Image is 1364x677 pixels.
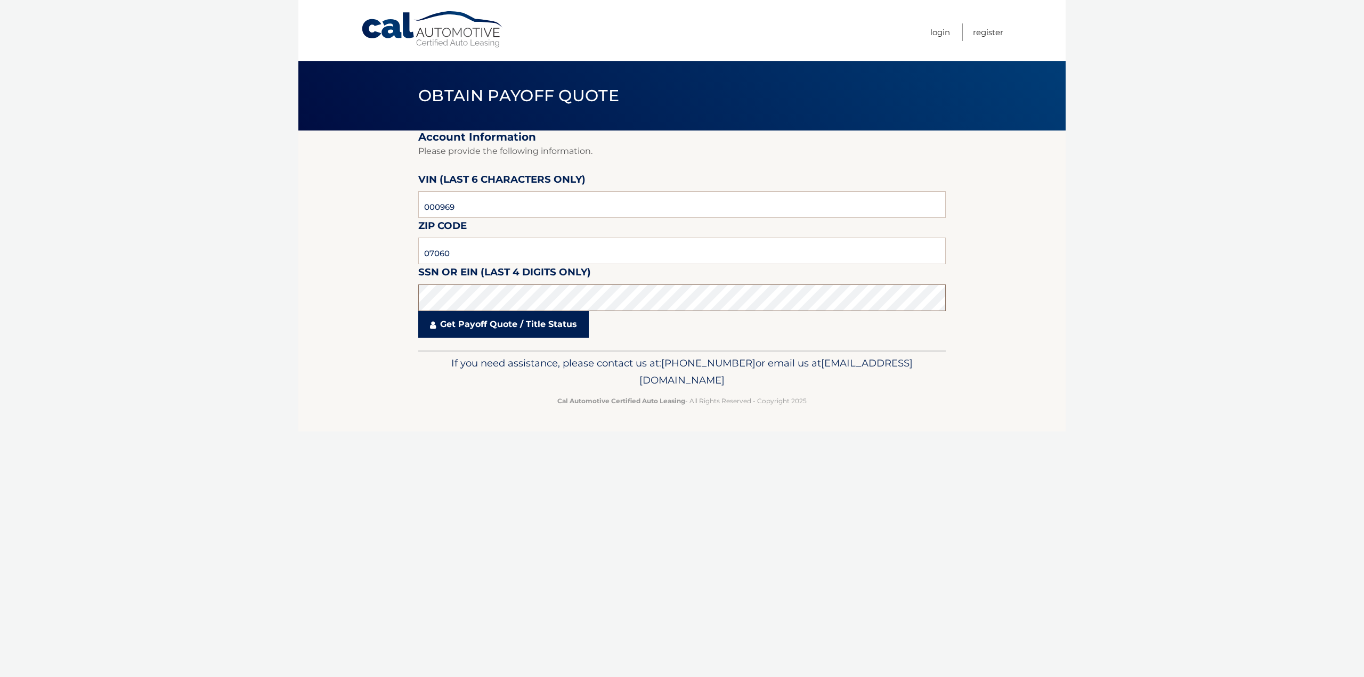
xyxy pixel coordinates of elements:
[557,397,685,405] strong: Cal Automotive Certified Auto Leasing
[418,264,591,284] label: SSN or EIN (last 4 digits only)
[418,172,586,191] label: VIN (last 6 characters only)
[418,311,589,338] a: Get Payoff Quote / Title Status
[425,395,939,406] p: - All Rights Reserved - Copyright 2025
[418,218,467,238] label: Zip Code
[930,23,950,41] a: Login
[425,355,939,389] p: If you need assistance, please contact us at: or email us at
[973,23,1003,41] a: Register
[418,144,946,159] p: Please provide the following information.
[418,86,619,105] span: Obtain Payoff Quote
[418,130,946,144] h2: Account Information
[661,357,756,369] span: [PHONE_NUMBER]
[361,11,505,48] a: Cal Automotive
